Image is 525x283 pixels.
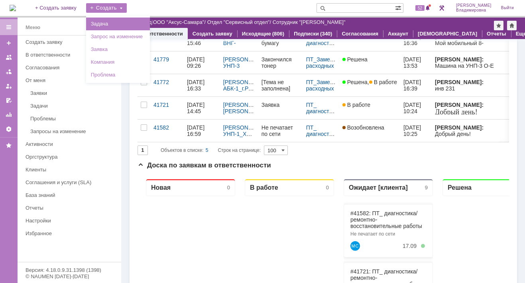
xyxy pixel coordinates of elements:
[223,79,269,85] a: [PERSON_NAME]
[30,90,116,96] div: Заявки
[187,79,206,92] div: [DATE] 16:33
[213,154,277,173] a: #41768: ПТ_Замена расходных материалов / ресурсных деталей
[415,5,425,11] span: 52
[27,87,120,99] a: Заявки
[213,96,285,115] a: #41721: ПТ_ диагностика/ ремонтно-восстановительные работы
[90,12,92,18] div: 0
[184,29,220,51] a: [DATE] 15:46
[388,31,408,37] a: Аккаунт
[369,79,397,85] span: В работе
[283,130,287,134] div: 5. Менее 100%
[306,102,359,134] a: ПТ_ диагностика/ ремонтно-восстановительные работы
[27,100,120,112] a: Задачи
[22,189,120,201] a: База знаний
[150,29,184,51] a: 41824
[400,29,432,51] a: [DATE] 16:36
[339,74,400,96] a: Решена,В работе
[27,112,120,125] a: Проблемы
[184,74,220,96] a: [DATE] 16:33
[26,167,116,173] div: Клиенты
[153,19,207,25] div: /
[265,245,279,251] div: 17.09.2025
[258,51,303,74] a: Закончился тонер красного цвета в принтере Sindoh D332E. Инв. № 293
[306,56,339,94] a: ПТ_Замена расходных материалов / ресурсных деталей
[213,175,289,181] div: Замена картриджа
[150,74,184,96] a: 41772
[223,56,255,69] div: /
[26,141,116,147] div: Активности
[507,21,517,30] div: Сделать домашней страницей
[339,120,400,142] a: Возобновлена
[26,52,108,58] div: В ответственности
[262,124,300,137] div: Не печатает по сети
[150,120,184,142] a: 41582
[456,8,492,13] span: Владимировна
[2,94,15,107] a: Мои согласования
[213,69,222,78] a: Малахов Станислав Владимирович
[342,124,384,131] span: Возобновлена
[26,154,116,160] div: Оргструктура
[487,31,506,37] a: Отчеты
[189,12,191,18] div: 0
[150,51,184,74] a: 41779
[265,128,279,135] div: 17.09.2025
[400,51,432,74] a: [DATE] 13:53
[273,19,346,25] div: Сотрудник "[PERSON_NAME]"
[2,65,15,78] a: Заявки в моей ответственности
[134,31,183,37] a: В ответственности
[26,274,113,279] div: © NAUMEN [DATE]-[DATE]
[342,102,370,108] span: В работе
[26,218,116,224] div: Настройки
[262,56,300,69] div: Закончился тонер красного цвета в принтере Sindoh D332E. Инв. № 293
[223,33,255,46] div: /
[22,202,120,214] a: Отчеты
[306,124,359,156] a: ПТ_ диагностика/ ремонтно-восстановительные работы
[22,138,120,150] a: Активности
[213,185,222,195] a: Аскарова Оксана Зуфаровна
[283,246,287,250] div: 5. Менее 100%
[26,39,116,45] div: Создать заявку
[258,97,303,119] a: Заявка
[272,31,284,37] div: (806)
[339,51,400,74] a: Решена
[400,120,432,142] a: [DATE] 10:25
[258,120,303,142] a: Не печатает по сети
[310,11,334,19] div: Решена
[207,19,270,25] a: Отдел "Сервисный отдел"
[184,51,220,74] a: [DATE] 09:26
[283,71,287,75] div: 5. Менее 100%
[223,124,269,131] a: [PERSON_NAME]
[14,11,33,19] div: Новая
[213,59,289,64] div: Не печатает по сети
[494,21,503,30] div: Добавить в избранное
[30,103,116,109] div: Задачи
[26,23,40,32] div: Меню
[213,127,222,136] a: Мамедов Семур Сахил
[213,96,289,115] div: #41721: ПТ_ диагностика/ ремонтно-восстановительные работы
[213,154,289,173] div: #41768: ПТ_Замена расходных материалов / ресурсных деталей
[2,123,15,136] a: Настройки
[150,97,184,119] a: 41721
[223,85,271,92] a: АБК-1_г.Радужный
[27,125,120,138] a: Запросы на изменение
[22,163,120,176] a: Клиенты
[294,31,319,37] a: Подписки
[187,33,206,46] div: [DATE] 15:46
[211,11,270,19] div: Ожидает [клиента]
[213,37,285,57] a: #41582: ПТ_ диагностика/ ремонтно-восстановительные работы
[213,117,289,122] div: Заявка
[112,11,141,19] div: В работе
[213,243,222,253] a: Молчанова Надежда Борисовна
[320,31,332,37] div: (340)
[153,79,181,85] div: 41772
[306,79,339,117] a: ПТ_Замена расходных материалов / ресурсных деталей
[242,31,271,37] a: Исходящие
[403,56,423,69] div: [DATE] 13:53
[400,74,432,96] a: [DATE] 16:39
[223,56,269,63] a: [PERSON_NAME]
[213,233,289,239] div: [Тема не заполнена]
[151,19,153,25] div: |
[339,97,400,119] a: В работе
[138,161,271,169] span: Доска по заявкам в ответственности
[403,102,423,114] div: [DATE] 10:24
